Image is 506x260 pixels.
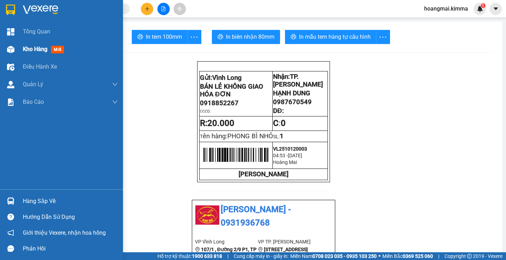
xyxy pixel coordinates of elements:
span: Báo cáo [23,97,44,106]
li: VP TP. [PERSON_NAME] [258,238,321,246]
span: TP. [PERSON_NAME] [273,73,323,88]
span: Cung cấp máy in - giấy in: [234,252,288,260]
span: ên hàng: [203,132,273,140]
span: : [273,118,286,128]
li: VP Vĩnh Long [195,238,258,246]
div: HẠNH DUNG [60,23,116,31]
span: mới [51,46,64,53]
span: PHONG BÌ NHỎ [227,132,273,140]
div: 0987670549 [60,31,116,41]
button: printerIn tem 100mm [132,30,188,44]
span: 20.000 [207,118,234,128]
button: aim [174,3,186,15]
span: Quản Lý [23,80,43,89]
span: Miền Nam [290,252,377,260]
b: 107/1 , Đường 2/9 P1, TP Vĩnh Long [195,247,257,260]
span: hoangmai.kimma [419,4,474,13]
strong: [PERSON_NAME] [239,170,288,178]
span: file-add [161,6,166,11]
strong: C [273,118,279,128]
span: | [227,252,228,260]
span: HẠNH DUNG [273,89,310,97]
span: notification [7,229,14,236]
span: ⚪️ [378,255,381,258]
li: [PERSON_NAME] - 0931936768 [195,203,332,229]
span: [DATE] [288,153,302,158]
img: logo.jpg [195,203,220,228]
button: caret-down [489,3,502,15]
img: dashboard-icon [7,28,14,36]
button: printerIn mẫu tem hàng tự cấu hình [285,30,376,44]
span: VL2510120003 [273,146,307,152]
strong: 1900 633 818 [192,253,222,259]
span: plus [145,6,150,11]
span: BÁN LẺ KHÔNG GIAO HÓA ĐƠN [200,83,263,98]
span: T [200,134,273,139]
span: Hoàng Mai [273,159,297,165]
span: 1 [482,3,484,8]
span: question-circle [7,214,14,220]
span: down [112,82,118,87]
span: | [438,252,439,260]
sup: 1 [481,3,486,8]
div: Hướng dẫn sử dụng [23,212,118,222]
span: CCCD: [200,109,211,114]
span: Nhận: [273,73,323,88]
span: message [7,245,14,252]
img: warehouse-icon [7,197,14,205]
div: 0918852267 [6,40,55,50]
strong: 0708 023 035 - 0935 103 250 [312,253,377,259]
div: Hàng sắp về [23,196,118,207]
span: In mẫu tem hàng tự cấu hình [299,32,371,41]
span: Giới thiệu Vexere, nhận hoa hồng [23,228,106,237]
div: BÁN LẺ KHÔNG GIAO HÓA ĐƠN [6,14,55,40]
span: environment [258,247,263,252]
span: more [188,33,201,42]
strong: R: [200,118,234,128]
span: 04:53 - [273,153,288,158]
span: Gửi: [6,7,17,14]
span: Miền Bắc [382,252,433,260]
button: more [376,30,390,44]
div: Phản hồi [23,243,118,254]
span: down [112,99,118,105]
span: aim [177,6,182,11]
div: Vĩnh Long [6,6,55,14]
button: plus [141,3,153,15]
button: printerIn biên nhận 80mm [212,30,280,44]
span: printer [291,34,296,40]
span: DĐ: [273,107,284,115]
span: 0987670549 [273,98,312,106]
span: printer [137,34,143,40]
img: logo-vxr [6,5,15,15]
span: environment [195,247,200,252]
span: Nhận: [60,7,77,14]
strong: 0369 525 060 [403,253,433,259]
button: file-add [157,3,170,15]
span: Gửi: [200,74,242,82]
span: Vĩnh Long [212,74,242,82]
span: printer [218,34,223,40]
span: Kho hàng [23,46,47,52]
span: caret-down [493,6,499,12]
span: In tem 100mm [146,32,182,41]
span: 1 [280,132,284,140]
span: copyright [467,254,472,259]
span: 0918852267 [200,99,239,107]
img: icon-new-feature [477,6,483,12]
b: [STREET_ADDRESS][PERSON_NAME] [258,247,308,260]
span: 0 [281,118,286,128]
span: more [376,33,390,42]
img: warehouse-icon [7,63,14,71]
div: TP. [PERSON_NAME] [60,6,116,23]
span: Tổng Quan [23,27,50,36]
span: Điều hành xe [23,62,57,71]
img: solution-icon [7,99,14,106]
img: warehouse-icon [7,46,14,53]
span: Hỗ trợ kỹ thuật: [157,252,222,260]
button: more [187,30,201,44]
img: warehouse-icon [7,81,14,88]
span: SL: [273,134,280,139]
span: In biên nhận 80mm [226,32,274,41]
